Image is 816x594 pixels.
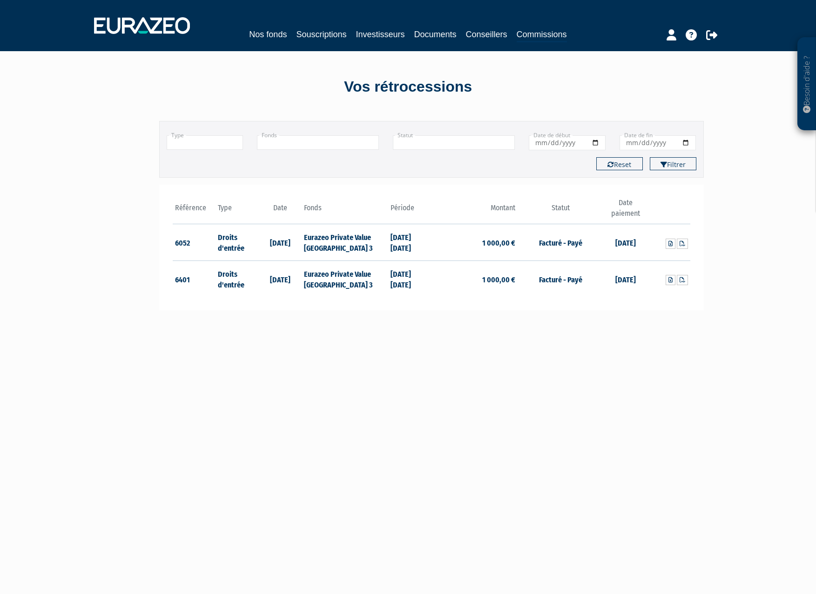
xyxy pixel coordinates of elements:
a: Souscriptions [296,28,346,41]
td: 6401 [173,261,216,297]
td: Eurazeo Private Value [GEOGRAPHIC_DATA] 3 [302,261,388,297]
th: Date [259,198,302,224]
button: Filtrer [650,157,696,170]
th: Référence [173,198,216,224]
a: Conseillers [466,28,507,41]
div: Vos rétrocessions [143,76,674,98]
button: Reset [596,157,643,170]
img: 1732889491-logotype_eurazeo_blanc_rvb.png [94,17,190,34]
a: Investisseurs [356,28,405,41]
td: [DATE] [259,261,302,297]
td: Facturé - Payé [518,261,604,297]
td: [DATE] [259,224,302,261]
td: [DATE] [604,224,647,261]
td: Droits d'entrée [216,261,259,297]
td: Eurazeo Private Value [GEOGRAPHIC_DATA] 3 [302,224,388,261]
th: Fonds [302,198,388,224]
td: 1 000,00 € [432,261,518,297]
th: Statut [518,198,604,224]
th: Date paiement [604,198,647,224]
a: Nos fonds [249,28,287,41]
th: Type [216,198,259,224]
td: Facturé - Payé [518,224,604,261]
td: [DATE] [DATE] [388,224,432,261]
td: 6052 [173,224,216,261]
td: [DATE] [604,261,647,297]
th: Période [388,198,432,224]
th: Montant [432,198,518,224]
td: 1 000,00 € [432,224,518,261]
p: Besoin d'aide ? [802,42,812,126]
td: [DATE] [DATE] [388,261,432,297]
a: Commissions [517,28,567,42]
a: Documents [414,28,457,41]
td: Droits d'entrée [216,224,259,261]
